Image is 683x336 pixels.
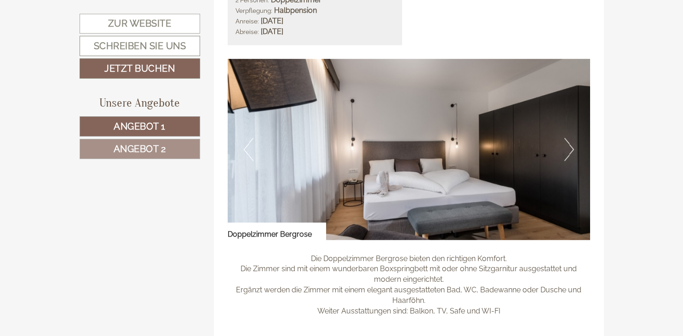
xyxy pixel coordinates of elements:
div: Unsere Angebote [80,95,200,112]
small: Abreise: [235,28,259,35]
a: Jetzt buchen [80,58,200,79]
a: Schreiben Sie uns [80,36,200,56]
small: Anreise: [235,17,259,25]
span: Angebot 2 [114,143,166,154]
b: Halbpension [274,6,317,15]
small: 19:21 [14,45,149,51]
p: Die Doppelzimmer Bergrose bieten den richtigen Komfort. Die Zimmer sind mit einem wunderbaren Box... [228,254,590,317]
b: [DATE] [261,27,283,36]
button: Senden [296,238,362,258]
button: Next [564,138,574,161]
img: image [228,59,590,240]
b: [DATE] [261,17,283,25]
span: Angebot 1 [114,121,166,132]
div: Dienstag [158,7,205,23]
button: Previous [244,138,253,161]
div: Doppelzimmer Bergrose [228,222,326,240]
small: Verpflegung: [235,7,272,14]
a: Zur Website [80,14,200,34]
div: Guten Tag, wie können wir Ihnen helfen? [7,25,153,53]
div: [GEOGRAPHIC_DATA] [14,27,149,34]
